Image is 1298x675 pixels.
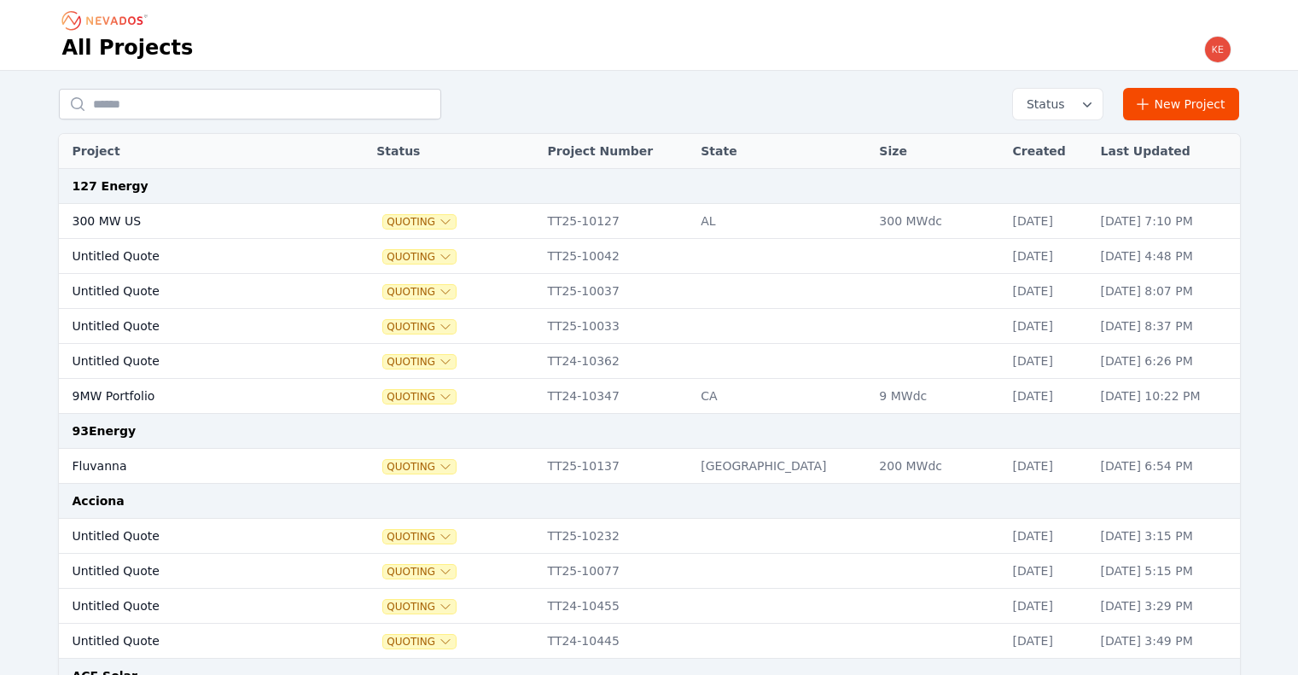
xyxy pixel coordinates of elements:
[870,449,1004,484] td: 200 MWdc
[1004,274,1092,309] td: [DATE]
[59,344,326,379] td: Untitled Quote
[59,379,1240,414] tr: 9MW PortfolioQuotingTT24-10347CA9 MWdc[DATE][DATE] 10:22 PM
[539,344,693,379] td: TT24-10362
[539,554,693,589] td: TT25-10077
[870,134,1004,169] th: Size
[59,449,326,484] td: Fluvanna
[539,204,693,239] td: TT25-10127
[62,34,194,61] h1: All Projects
[1092,134,1240,169] th: Last Updated
[539,624,693,659] td: TT24-10445
[539,519,693,554] td: TT25-10232
[383,565,456,579] button: Quoting
[1004,239,1092,274] td: [DATE]
[1092,519,1240,554] td: [DATE] 3:15 PM
[59,239,1240,274] tr: Untitled QuoteQuotingTT25-10042[DATE][DATE] 4:48 PM
[1004,134,1092,169] th: Created
[62,7,153,34] nav: Breadcrumb
[383,530,456,544] button: Quoting
[59,274,326,309] td: Untitled Quote
[1004,379,1092,414] td: [DATE]
[383,285,456,299] button: Quoting
[59,134,326,169] th: Project
[383,600,456,614] button: Quoting
[539,309,693,344] td: TT25-10033
[539,449,693,484] td: TT25-10137
[1092,204,1240,239] td: [DATE] 7:10 PM
[59,204,1240,239] tr: 300 MW USQuotingTT25-10127AL300 MWdc[DATE][DATE] 7:10 PM
[1004,204,1092,239] td: [DATE]
[1092,554,1240,589] td: [DATE] 5:15 PM
[59,624,326,659] td: Untitled Quote
[1004,309,1092,344] td: [DATE]
[1092,309,1240,344] td: [DATE] 8:37 PM
[383,460,456,474] button: Quoting
[1092,624,1240,659] td: [DATE] 3:49 PM
[383,635,456,649] button: Quoting
[692,134,870,169] th: State
[59,519,1240,554] tr: Untitled QuoteQuotingTT25-10232[DATE][DATE] 3:15 PM
[59,624,1240,659] tr: Untitled QuoteQuotingTT24-10445[DATE][DATE] 3:49 PM
[59,519,326,554] td: Untitled Quote
[383,390,456,404] button: Quoting
[1123,88,1240,120] a: New Project
[870,204,1004,239] td: 300 MWdc
[539,274,693,309] td: TT25-10037
[1092,344,1240,379] td: [DATE] 6:26 PM
[539,589,693,624] td: TT24-10455
[59,589,326,624] td: Untitled Quote
[692,449,870,484] td: [GEOGRAPHIC_DATA]
[1020,96,1065,113] span: Status
[368,134,538,169] th: Status
[59,309,1240,344] tr: Untitled QuoteQuotingTT25-10033[DATE][DATE] 8:37 PM
[59,449,1240,484] tr: FluvannaQuotingTT25-10137[GEOGRAPHIC_DATA]200 MWdc[DATE][DATE] 6:54 PM
[59,169,1240,204] td: 127 Energy
[1004,449,1092,484] td: [DATE]
[1092,379,1240,414] td: [DATE] 10:22 PM
[539,239,693,274] td: TT25-10042
[1004,589,1092,624] td: [DATE]
[1092,239,1240,274] td: [DATE] 4:48 PM
[692,379,870,414] td: CA
[59,379,326,414] td: 9MW Portfolio
[59,309,326,344] td: Untitled Quote
[383,320,456,334] button: Quoting
[539,379,693,414] td: TT24-10347
[383,250,456,264] button: Quoting
[1004,554,1092,589] td: [DATE]
[1092,274,1240,309] td: [DATE] 8:07 PM
[59,239,326,274] td: Untitled Quote
[59,554,1240,589] tr: Untitled QuoteQuotingTT25-10077[DATE][DATE] 5:15 PM
[59,204,326,239] td: 300 MW US
[539,134,693,169] th: Project Number
[1004,344,1092,379] td: [DATE]
[1013,89,1103,119] button: Status
[1004,624,1092,659] td: [DATE]
[59,344,1240,379] tr: Untitled QuoteQuotingTT24-10362[DATE][DATE] 6:26 PM
[383,355,456,369] button: Quoting
[870,379,1004,414] td: 9 MWdc
[383,215,456,229] button: Quoting
[1092,589,1240,624] td: [DATE] 3:29 PM
[59,554,326,589] td: Untitled Quote
[1092,449,1240,484] td: [DATE] 6:54 PM
[1004,519,1092,554] td: [DATE]
[59,484,1240,519] td: Acciona
[59,589,1240,624] tr: Untitled QuoteQuotingTT24-10455[DATE][DATE] 3:29 PM
[692,204,870,239] td: AL
[1204,36,1231,63] img: kevin.west@nevados.solar
[59,274,1240,309] tr: Untitled QuoteQuotingTT25-10037[DATE][DATE] 8:07 PM
[59,414,1240,449] td: 93Energy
